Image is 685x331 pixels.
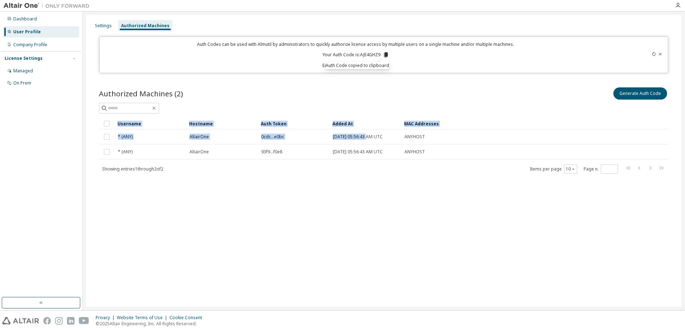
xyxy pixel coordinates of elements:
[261,118,327,129] div: Auth Token
[95,23,112,29] div: Settings
[2,317,39,325] img: altair_logo.svg
[326,62,389,69] div: Auth Code copied to clipboard
[96,315,117,321] div: Privacy
[99,88,183,99] span: Authorized Machines (2)
[117,315,169,321] div: Website Terms of Use
[566,166,575,172] button: 10
[79,317,89,325] img: youtube.svg
[530,164,577,174] span: Items per page
[261,149,282,155] span: 93f9...f0e8
[102,166,163,172] span: Showing entries 1 through 2 of 2
[322,52,389,58] p: Your Auth Code is: AJE4GHZ9
[121,23,169,29] div: Authorized Machines
[13,42,47,48] div: Company Profile
[4,2,93,9] img: Altair One
[5,56,43,61] div: License Settings
[190,134,209,140] span: AltairOne
[613,87,667,100] button: Generate Auth Code
[13,29,41,35] div: User Profile
[118,118,183,129] div: Username
[96,321,206,327] p: © 2025 Altair Engineering, Inc. All Rights Reserved.
[404,134,425,140] span: ANYHOST
[118,134,133,140] span: * (ANY)
[104,62,608,68] p: Expires in 14 minutes, 28 seconds
[13,68,33,74] div: Managed
[333,134,383,140] span: [DATE] 05:56:43 AM UTC
[404,149,425,155] span: ANYHOST
[190,149,209,155] span: AltairOne
[584,164,618,174] span: Page n.
[67,317,75,325] img: linkedin.svg
[261,134,284,140] span: 0cdc...e0bc
[104,41,608,47] p: Auth Codes can be used with Almutil by administrators to quickly authorize license access by mult...
[13,80,31,86] div: On Prem
[118,149,133,155] span: * (ANY)
[189,118,255,129] div: Hostname
[332,118,398,129] div: Added At
[404,118,593,129] div: MAC Addresses
[43,317,51,325] img: facebook.svg
[55,317,63,325] img: instagram.svg
[169,315,206,321] div: Cookie Consent
[333,149,383,155] span: [DATE] 05:56:43 AM UTC
[13,16,37,22] div: Dashboard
